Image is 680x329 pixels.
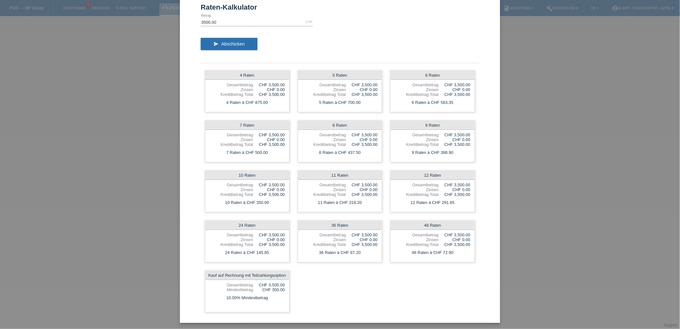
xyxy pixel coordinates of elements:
[253,287,285,292] div: CHF 350.00
[209,92,253,97] div: Kreditbetrag Total
[205,249,289,257] div: 24 Raten à CHF 145.85
[205,121,289,130] div: 7 Raten
[395,132,439,137] div: Gesamtbetrag
[439,242,470,247] div: CHF 3,500.00
[302,237,346,242] div: Zinsen
[253,187,285,192] div: CHF 0.00
[209,283,253,287] div: Gesamtbetrag
[346,137,377,142] div: CHF 0.00
[205,71,289,80] div: 4 Raten
[346,87,377,92] div: CHF 0.00
[205,221,289,230] div: 24 Raten
[253,232,285,237] div: CHF 3,500.00
[209,142,253,147] div: Kreditbetrag Total
[395,92,439,97] div: Kreditbetrag Total
[253,137,285,142] div: CHF 0.00
[302,232,346,237] div: Gesamtbetrag
[209,132,253,137] div: Gesamtbetrag
[395,182,439,187] div: Gesamtbetrag
[302,132,346,137] div: Gesamtbetrag
[253,192,285,197] div: CHF 3,500.00
[391,98,474,107] div: 6 Raten à CHF 583.35
[298,148,382,157] div: 8 Raten à CHF 437.50
[209,237,253,242] div: Zinsen
[253,92,285,97] div: CHF 3,500.00
[298,249,382,257] div: 36 Raten à CHF 97.20
[205,171,289,180] div: 10 Raten
[346,232,377,237] div: CHF 3,500.00
[205,98,289,107] div: 4 Raten à CHF 875.00
[346,192,377,197] div: CHF 3,500.00
[201,3,479,11] h1: Raten-Kalkulator
[439,187,470,192] div: CHF 0.00
[201,38,257,50] button: send Abschicken
[221,41,245,46] span: Abschicken
[298,171,382,180] div: 11 Raten
[298,198,382,207] div: 11 Raten à CHF 318.20
[302,137,346,142] div: Zinsen
[253,182,285,187] div: CHF 3,500.00
[214,41,219,46] i: send
[346,132,377,137] div: CHF 3,500.00
[253,283,285,287] div: CHF 3,500.00
[253,237,285,242] div: CHF 0.00
[391,71,474,80] div: 6 Raten
[346,182,377,187] div: CHF 3,500.00
[302,92,346,97] div: Kreditbetrag Total
[391,249,474,257] div: 48 Raten à CHF 72.90
[391,198,474,207] div: 12 Raten à CHF 291.65
[253,132,285,137] div: CHF 3,500.00
[298,98,382,107] div: 5 Raten à CHF 700.00
[346,82,377,87] div: CHF 3,500.00
[298,121,382,130] div: 8 Raten
[391,121,474,130] div: 9 Raten
[302,87,346,92] div: Zinsen
[439,82,470,87] div: CHF 3,500.00
[209,242,253,247] div: Kreditbetrag Total
[439,142,470,147] div: CHF 3,500.00
[346,92,377,97] div: CHF 3,500.00
[346,187,377,192] div: CHF 0.00
[205,294,289,302] div: 10.00% Mindestbetrag
[395,82,439,87] div: Gesamtbetrag
[205,148,289,157] div: 7 Raten à CHF 500.00
[395,87,439,92] div: Zinsen
[209,82,253,87] div: Gesamtbetrag
[302,142,346,147] div: Kreditbetrag Total
[209,182,253,187] div: Gesamtbetrag
[395,137,439,142] div: Zinsen
[253,242,285,247] div: CHF 3,500.00
[346,242,377,247] div: CHF 3,500.00
[439,182,470,187] div: CHF 3,500.00
[209,287,253,292] div: Mindestbetrag
[302,192,346,197] div: Kreditbetrag Total
[439,137,470,142] div: CHF 0.00
[302,182,346,187] div: Gesamtbetrag
[205,271,289,280] div: Kauf auf Rechnung mit Teilzahlungsoption
[439,232,470,237] div: CHF 3,500.00
[205,198,289,207] div: 10 Raten à CHF 350.00
[209,192,253,197] div: Kreditbetrag Total
[209,232,253,237] div: Gesamtbetrag
[439,132,470,137] div: CHF 3,500.00
[302,82,346,87] div: Gesamtbetrag
[253,87,285,92] div: CHF 0.00
[253,142,285,147] div: CHF 3,500.00
[209,187,253,192] div: Zinsen
[439,192,470,197] div: CHF 3,500.00
[298,221,382,230] div: 36 Raten
[302,187,346,192] div: Zinsen
[302,242,346,247] div: Kreditbetrag Total
[439,87,470,92] div: CHF 0.00
[298,71,382,80] div: 5 Raten
[439,237,470,242] div: CHF 0.00
[209,87,253,92] div: Zinsen
[439,92,470,97] div: CHF 3,500.00
[395,242,439,247] div: Kreditbetrag Total
[346,237,377,242] div: CHF 0.00
[395,192,439,197] div: Kreditbetrag Total
[391,171,474,180] div: 12 Raten
[395,187,439,192] div: Zinsen
[395,232,439,237] div: Gesamtbetrag
[253,82,285,87] div: CHF 3,500.00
